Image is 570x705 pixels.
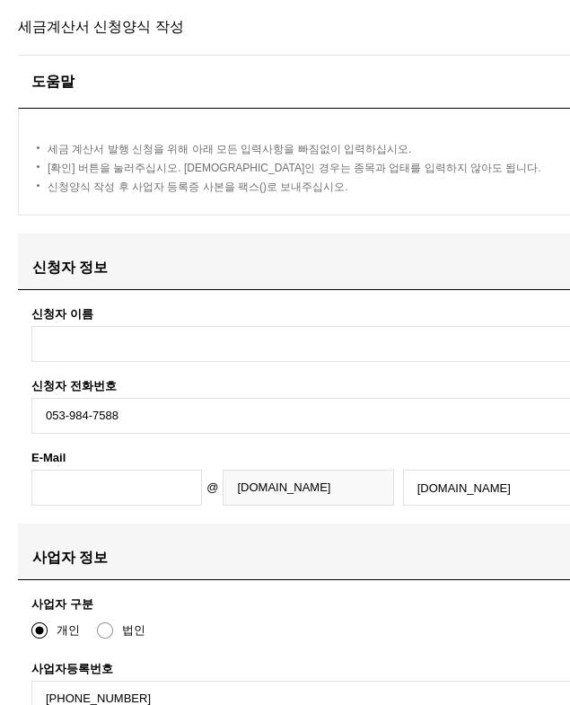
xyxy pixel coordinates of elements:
[122,623,145,637] label: 법인
[57,623,80,637] label: 개인
[32,548,108,568] h3: 사업자 정보
[32,258,108,278] h3: 신청자 정보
